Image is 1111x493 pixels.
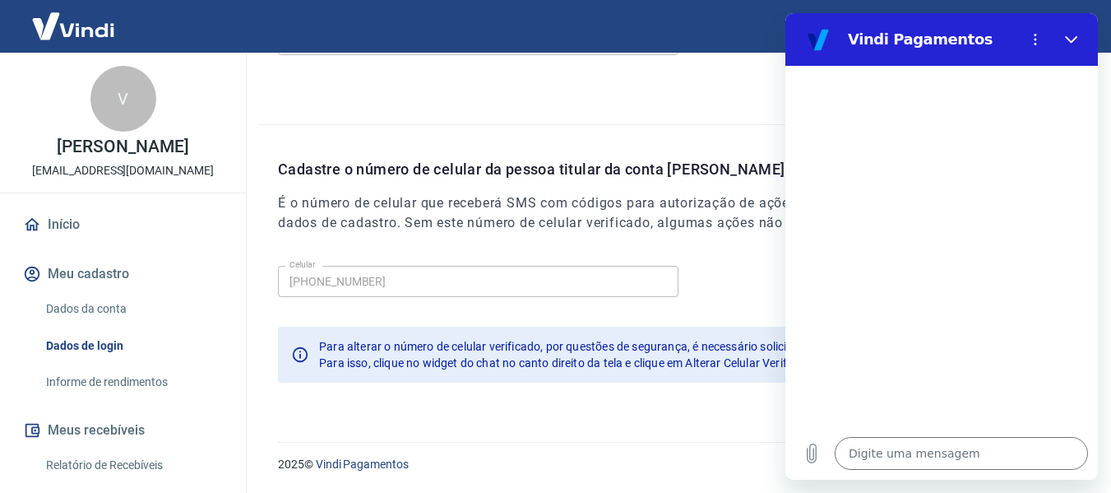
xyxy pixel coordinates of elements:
a: Vindi Pagamentos [316,458,409,471]
p: [PERSON_NAME] [57,138,188,156]
a: Dados de login [39,329,226,363]
h6: É o número de celular que receberá SMS com códigos para autorização de ações específicas na conta... [278,193,1091,233]
button: Meus recebíveis [20,412,226,449]
button: Meu cadastro [20,256,226,292]
div: V [90,66,156,132]
label: Celular [289,258,316,271]
span: Para alterar o número de celular verificado, por questões de segurança, é necessário solicitar di... [319,340,997,353]
p: 2025 © [278,456,1072,473]
a: Dados da conta [39,292,226,326]
p: [EMAIL_ADDRESS][DOMAIN_NAME] [32,162,214,179]
a: Relatório de Recebíveis [39,449,226,482]
img: Vindi [20,1,127,51]
iframe: Janela de mensagens [785,13,1098,480]
a: Informe de rendimentos [39,365,226,399]
span: Para isso, clique no widget do chat no canto direito da tela e clique em Alterar Celular Verificado. [319,356,819,370]
a: Início [20,207,226,243]
p: Cadastre o número de celular da pessoa titular da conta [PERSON_NAME] [278,158,1091,180]
button: Sair [1032,12,1091,42]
